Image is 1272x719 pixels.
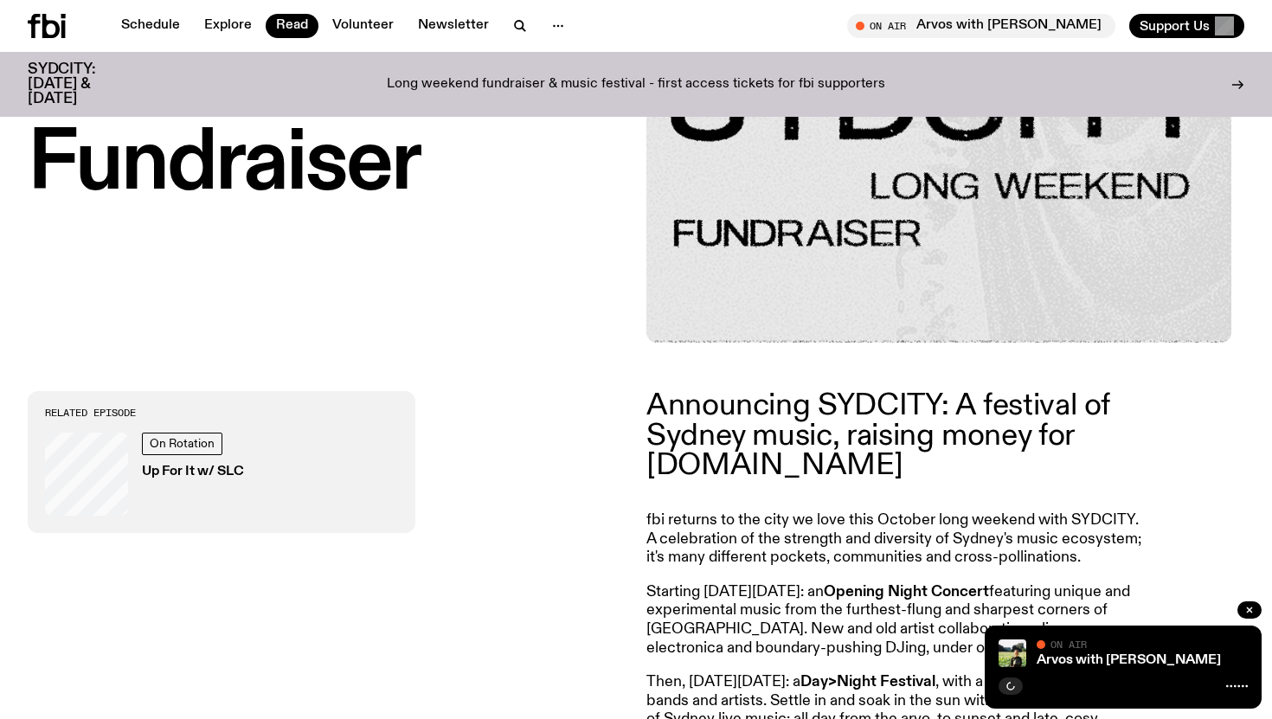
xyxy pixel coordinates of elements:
[111,14,190,38] a: Schedule
[28,62,138,106] h3: SYDCITY: [DATE] & [DATE]
[1050,639,1087,650] span: On Air
[408,14,499,38] a: Newsletter
[266,14,318,38] a: Read
[45,433,398,516] a: baby slcOn RotationUp For It w/ SLC
[824,584,989,600] strong: Opening Night Concert
[194,14,262,38] a: Explore
[45,408,398,418] h3: Related Episode
[322,14,404,38] a: Volunteer
[646,511,1145,568] p: fbi returns to the city we love this October long weekend with SYDCITY. A celebration of the stre...
[646,391,1145,480] p: Announcing SYDCITY: A festival of Sydney music, raising money for [DOMAIN_NAME]
[999,639,1026,667] img: Bri is smiling and wearing a black t-shirt. She is standing in front of a lush, green field. Ther...
[646,583,1145,658] p: Starting [DATE][DATE]: an featuring unique and experimental music from the furthest-flung and sha...
[1037,653,1221,667] a: Arvos with [PERSON_NAME]
[142,465,244,478] h3: Up For It w/ SLC
[1129,14,1244,38] button: Support Us
[387,77,885,93] p: Long weekend fundraiser & music festival - first access tickets for fbi supporters
[800,674,935,690] strong: Day>Night Festival
[847,14,1115,38] button: On AirArvos with [PERSON_NAME]
[1140,18,1210,34] span: Support Us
